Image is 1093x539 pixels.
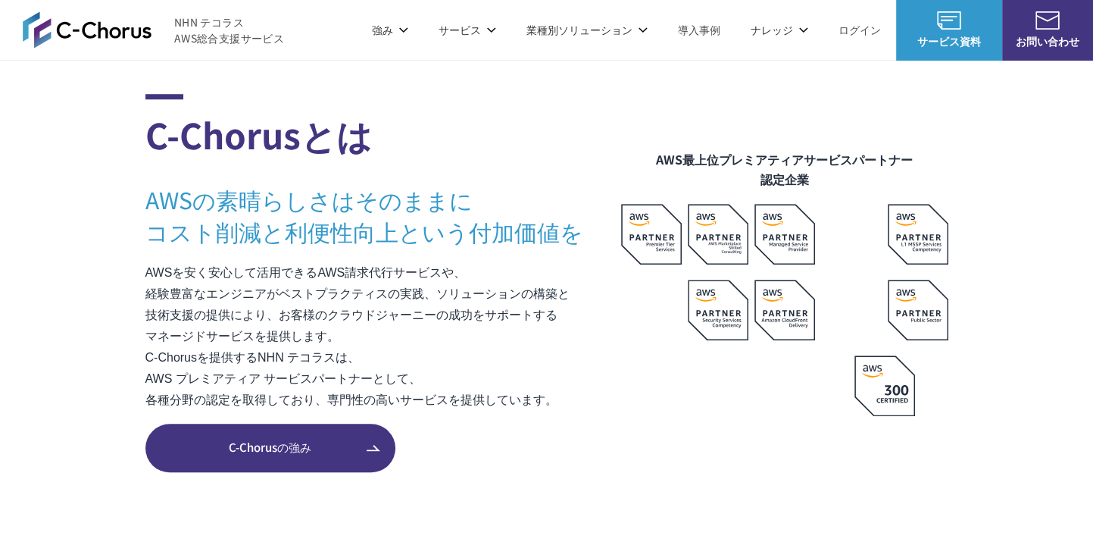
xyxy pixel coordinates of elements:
a: 導入事例 [678,22,720,38]
a: AWS総合支援サービス C-Chorus NHN テコラスAWS総合支援サービス [23,11,284,48]
img: AWS総合支援サービス C-Chorus [23,11,151,48]
figcaption: AWS最上位プレミアティアサービスパートナー 認定企業 [621,149,948,189]
a: ログイン [838,22,881,38]
p: サービス [439,22,496,38]
span: NHN テコラス AWS総合支援サービス [174,14,284,46]
span: サービス資料 [896,33,1002,49]
img: お問い合わせ [1035,11,1060,30]
img: AWS総合支援サービス C-Chorus サービス資料 [937,11,961,30]
h3: AWSの素晴らしさはそのままに コスト削減と利便性向上という付加価値を [145,183,621,247]
a: C-Chorusの強み [145,424,395,472]
span: C-Chorusの強み [145,439,395,456]
p: 業種別ソリューション [526,22,648,38]
span: お問い合わせ [1002,33,1093,49]
p: AWSを安く安心して活用できるAWS請求代行サービスや、 経験豊富なエンジニアがベストプラクティスの実践、ソリューションの構築と 技術支援の提供により、お客様のクラウドジャーニーの成功をサポート... [145,262,621,411]
p: 強み [372,22,408,38]
p: ナレッジ [751,22,808,38]
h2: C-Chorusとは [145,94,621,161]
